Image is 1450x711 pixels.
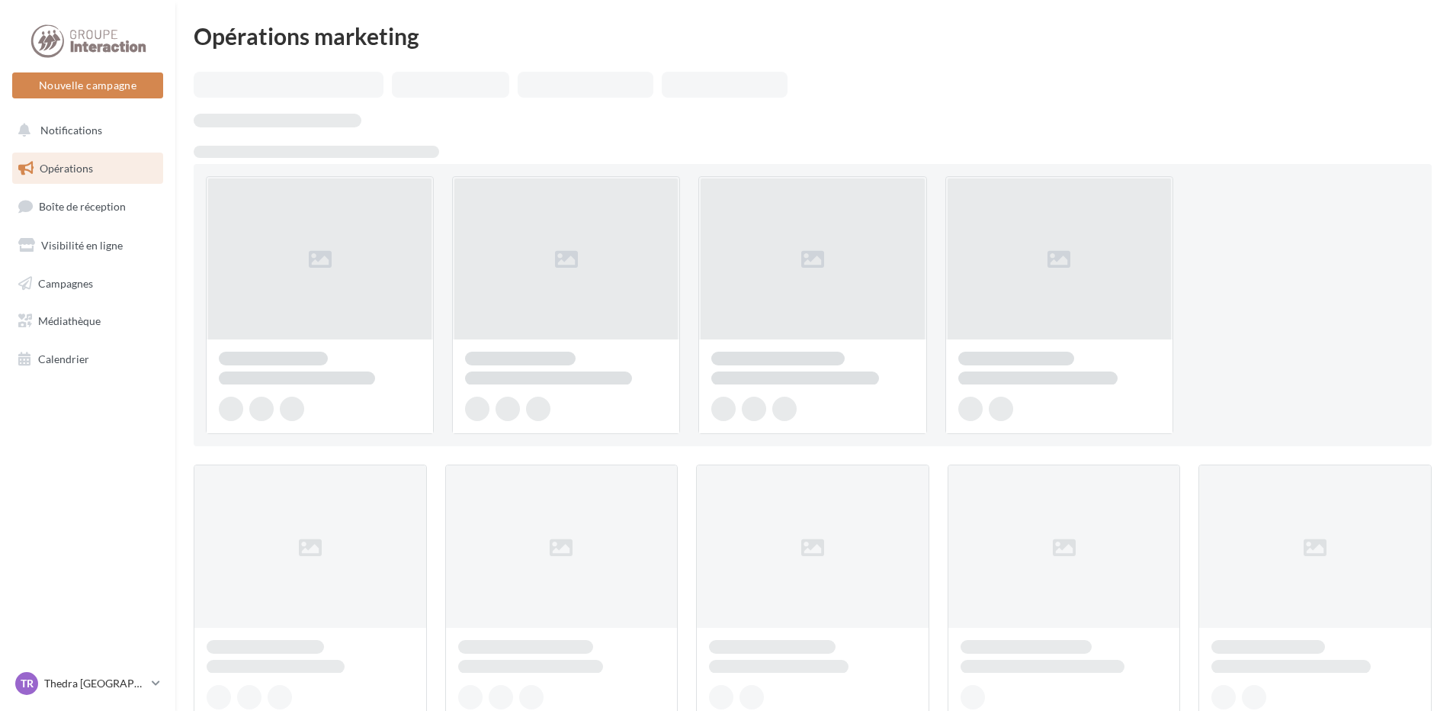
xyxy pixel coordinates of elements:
[40,162,93,175] span: Opérations
[40,124,102,137] span: Notifications
[9,153,166,185] a: Opérations
[39,200,126,213] span: Boîte de réception
[21,676,34,691] span: TR
[12,72,163,98] button: Nouvelle campagne
[9,343,166,375] a: Calendrier
[9,268,166,300] a: Campagnes
[41,239,123,252] span: Visibilité en ligne
[9,114,160,146] button: Notifications
[9,230,166,262] a: Visibilité en ligne
[38,314,101,327] span: Médiathèque
[44,676,146,691] p: Thedra [GEOGRAPHIC_DATA]
[38,276,93,289] span: Campagnes
[12,669,163,698] a: TR Thedra [GEOGRAPHIC_DATA]
[38,352,89,365] span: Calendrier
[9,305,166,337] a: Médiathèque
[9,190,166,223] a: Boîte de réception
[194,24,1432,47] div: Opérations marketing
